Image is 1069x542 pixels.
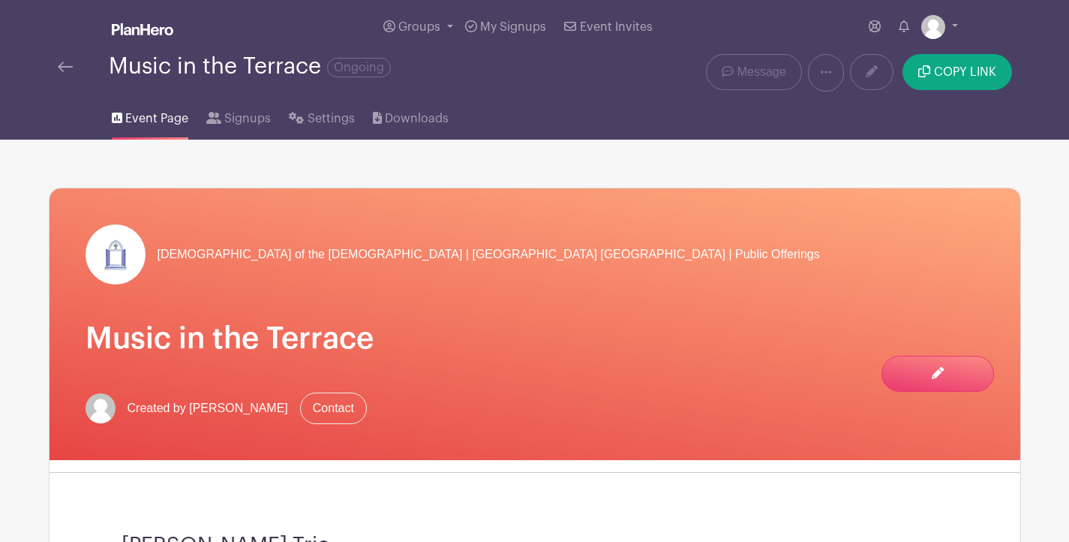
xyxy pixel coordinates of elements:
[398,21,440,33] span: Groups
[289,92,354,140] a: Settings
[308,110,355,128] span: Settings
[206,92,271,140] a: Signups
[86,321,984,357] h1: Music in the Terrace
[86,224,146,285] img: Doors3.jpg
[934,66,996,78] span: COPY LINK
[480,21,546,33] span: My Signups
[158,245,820,263] span: [DEMOGRAPHIC_DATA] of the [DEMOGRAPHIC_DATA] | [GEOGRAPHIC_DATA] [GEOGRAPHIC_DATA] | Public Offer...
[921,15,945,39] img: default-ce2991bfa6775e67f084385cd625a349d9dcbb7a52a09fb2fda1e96e2d18dcdb.png
[580,21,653,33] span: Event Invites
[58,62,73,72] img: back-arrow-29a5d9b10d5bd6ae65dc969a981735edf675c4d7a1fe02e03b50dbd4ba3cdb55.svg
[86,393,116,423] img: default-ce2991bfa6775e67f084385cd625a349d9dcbb7a52a09fb2fda1e96e2d18dcdb.png
[373,92,449,140] a: Downloads
[385,110,449,128] span: Downloads
[224,110,271,128] span: Signups
[327,58,391,77] span: Ongoing
[125,110,188,128] span: Event Page
[706,54,801,90] a: Message
[112,92,188,140] a: Event Page
[112,23,173,35] img: logo_white-6c42ec7e38ccf1d336a20a19083b03d10ae64f83f12c07503d8b9e83406b4c7d.svg
[300,393,367,424] a: Contact
[902,54,1011,90] button: COPY LINK
[109,54,391,79] div: Music in the Terrace
[128,399,288,417] span: Created by [PERSON_NAME]
[737,63,786,81] span: Message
